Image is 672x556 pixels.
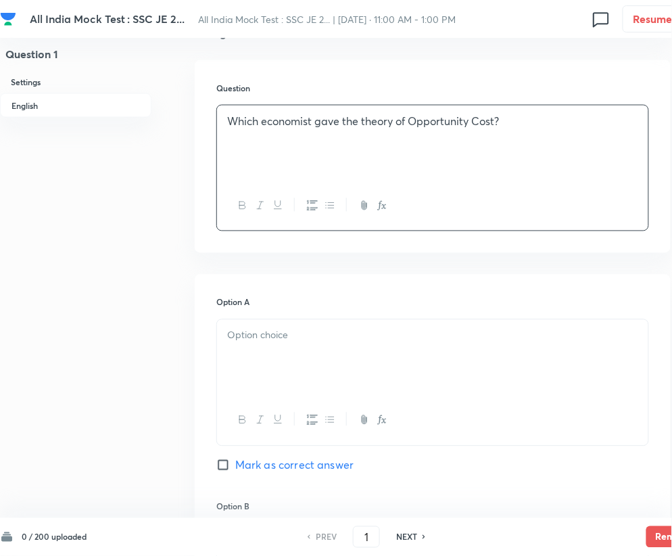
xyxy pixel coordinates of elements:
span: Mark as correct answer [235,457,354,473]
span: All India Mock Test : SSC JE 2... [30,11,185,26]
h6: Option A [216,296,649,308]
h6: NEXT [396,531,417,543]
span: All India Mock Test : SSC JE 2... | [DATE] · 11:00 AM - 1:00 PM [199,13,456,26]
p: Which economist gave the theory of Opportunity Cost? [227,114,638,129]
h6: Option B [216,501,649,513]
h6: PREV [316,531,337,543]
h6: Question [216,82,649,94]
h6: 0 / 200 uploaded [22,531,87,543]
h4: In English [195,28,671,39]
